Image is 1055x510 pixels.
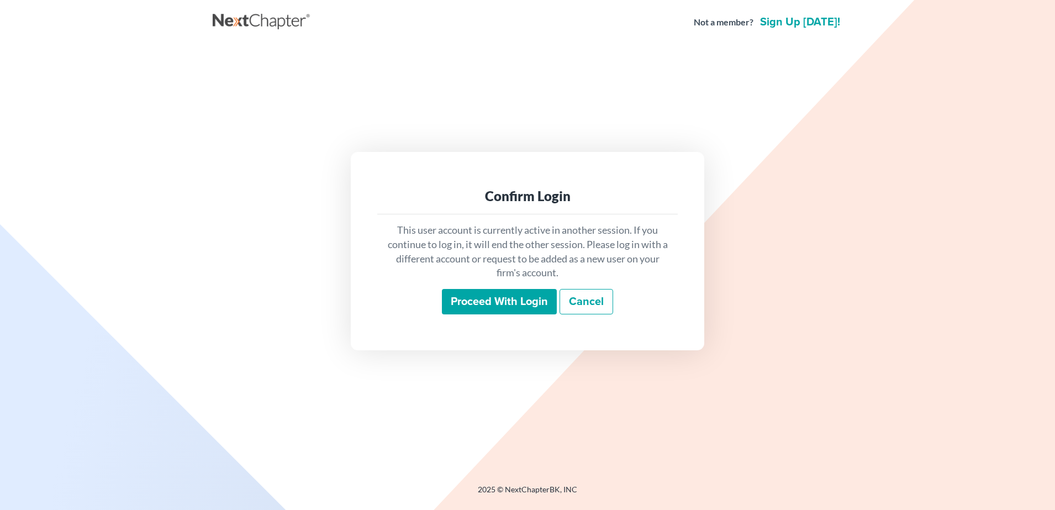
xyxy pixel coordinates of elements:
[442,289,557,314] input: Proceed with login
[560,289,613,314] a: Cancel
[386,223,669,280] p: This user account is currently active in another session. If you continue to log in, it will end ...
[758,17,842,28] a: Sign up [DATE]!
[386,187,669,205] div: Confirm Login
[213,484,842,504] div: 2025 © NextChapterBK, INC
[694,16,753,29] strong: Not a member?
